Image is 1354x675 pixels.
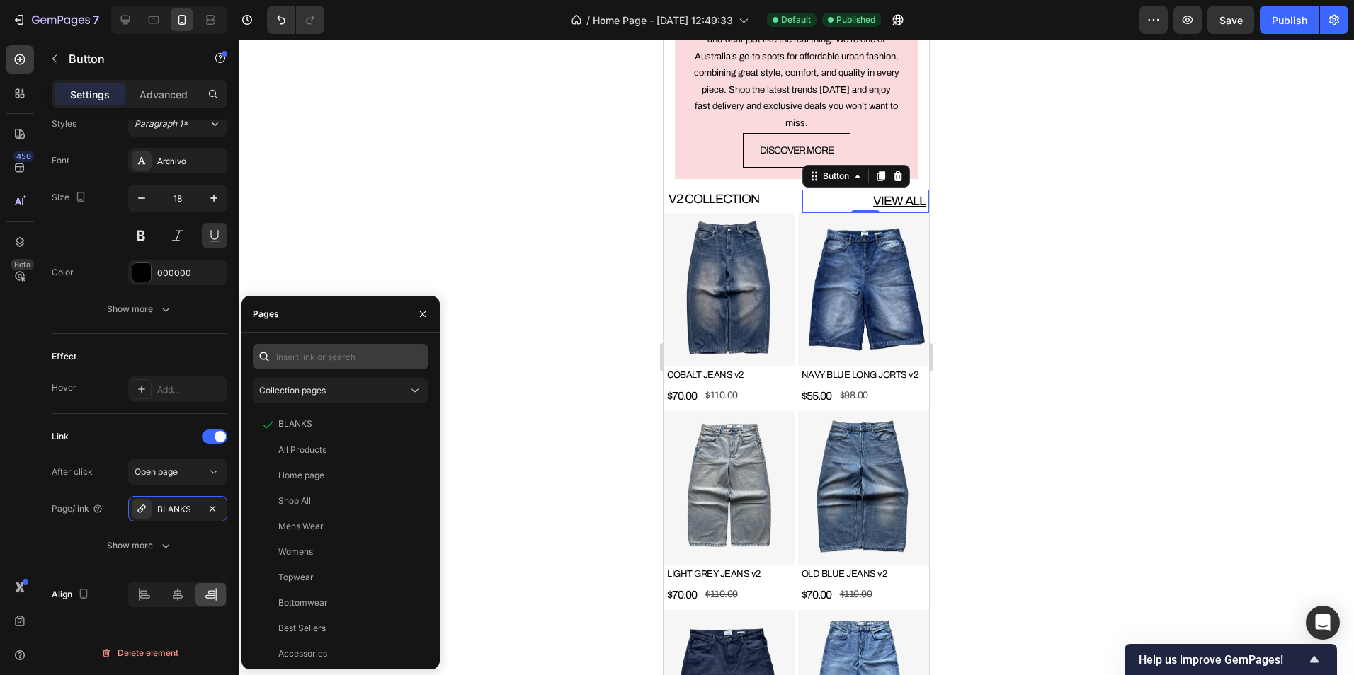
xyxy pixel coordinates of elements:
[253,344,428,369] input: Insert link or search
[836,13,875,26] span: Published
[253,308,279,321] div: Pages
[1306,606,1340,640] div: Open Intercom Messenger
[128,111,227,137] button: Paragraph 1*
[157,155,224,168] div: Archivo
[278,495,311,507] div: Shop All
[52,502,103,515] div: Page/link
[137,544,169,567] div: $70.00
[2,525,132,544] h3: LIGHT GREY JEANS v2
[52,466,93,478] div: After click
[175,544,210,565] div: $110.00
[278,571,314,584] div: Topwear
[4,150,127,169] h2: V2 COLLECTION
[1272,13,1307,28] div: Publish
[93,11,99,28] p: 7
[278,647,327,660] div: Accessories
[278,520,324,533] div: Mens Wear
[128,459,227,485] button: Open page
[1139,651,1323,668] button: Show survey - Help us improve GemPages!
[1207,6,1254,34] button: Save
[52,430,69,443] div: Link
[52,642,227,664] button: Delete element
[586,13,590,28] span: /
[40,544,76,565] div: $110.00
[107,302,173,316] div: Show more
[157,267,224,279] div: 000000
[137,326,266,345] h3: NAVY BLUE LONG JORTS v2
[253,378,428,403] button: Collection pages
[40,345,76,366] div: $110.00
[96,102,170,120] p: DISCOVER MORE
[52,296,227,322] button: Show more
[11,259,34,270] div: Beta
[137,345,169,369] div: $55.00
[278,444,326,456] div: All Products
[107,538,173,553] div: Show more
[52,350,76,363] div: Effect
[2,544,35,567] div: $70.00
[1219,14,1243,26] span: Save
[52,117,76,130] div: Styles
[135,117,188,130] span: Paragraph 1*
[52,188,89,207] div: Size
[137,525,266,544] h3: OLD BLUE JEANS v2
[52,266,74,279] div: Color
[781,13,811,26] span: Default
[267,6,324,34] div: Undo/Redo
[2,345,35,369] div: $70.00
[157,130,188,143] div: Button
[278,469,324,482] div: Home page
[6,6,106,34] button: 7
[157,383,224,396] div: Add...
[69,50,189,67] p: Button
[1260,6,1319,34] button: Publish
[135,173,266,326] a: NAVY BLUE LONG JORTS v2
[135,371,266,524] a: OLD BLUE JEANS v2
[210,150,262,173] a: VIEW ALL
[52,381,76,394] div: Hover
[278,622,326,635] div: Best Sellers
[140,87,188,102] p: Advanced
[52,154,69,167] div: Font
[79,93,187,128] a: DISCOVER MORE
[52,533,227,558] button: Show more
[278,417,312,430] div: BLANKS
[135,466,178,477] span: Open page
[13,151,34,162] div: 450
[593,13,733,28] span: Home Page - [DATE] 12:49:33
[52,585,92,604] div: Align
[157,503,198,516] div: BLANKS
[278,546,313,558] div: Womens
[278,596,328,609] div: Bottomwear
[101,645,178,662] div: Delete element
[175,345,206,366] div: $98.00
[259,385,326,396] span: Collection pages
[664,40,929,675] iframe: Design area
[1139,653,1306,667] span: Help us improve GemPages!
[2,326,132,345] h3: COBALT JEANS v2
[70,87,110,102] p: Settings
